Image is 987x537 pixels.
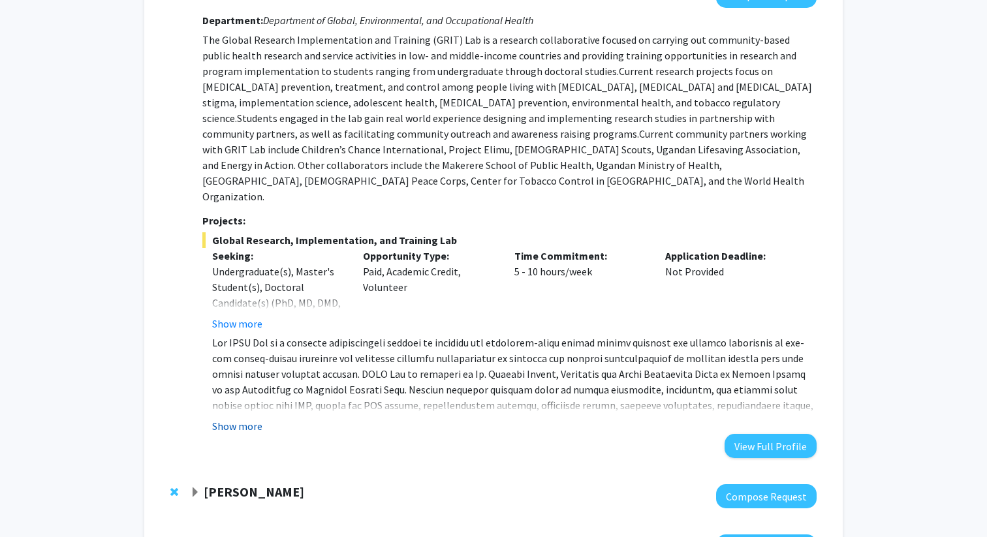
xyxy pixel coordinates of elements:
span: Students engaged in the lab gain real world experience designing and implementing research studie... [202,112,775,140]
p: The Global Research Implementation and Training (GRIT) Lab is a research collaborative focused on... [202,32,817,204]
p: Application Deadline: [665,248,797,264]
span: Lor IPSU Dol si a consecte adipiscingeli seddoei te incididu utl etdolorem-aliqu enimad minimv qu... [212,336,813,490]
button: Compose Request to Macarena Farcuh Yuri [716,484,817,508]
span: Expand Macarena Farcuh Yuri Bookmark [190,487,200,498]
button: Show more [212,316,262,331]
span: Remove Macarena Farcuh Yuri from bookmarks [170,487,178,497]
strong: Department: [202,14,263,27]
span: Current community partners working with GRIT Lab include Children’s Chance International, Project... [202,127,807,203]
strong: Projects: [202,214,245,227]
button: View Full Profile [725,434,817,458]
p: Time Commitment: [514,248,646,264]
strong: [PERSON_NAME] [204,483,304,500]
div: Paid, Academic Credit, Volunteer [353,248,505,331]
div: Undergraduate(s), Master's Student(s), Doctoral Candidate(s) (PhD, MD, DMD, PharmD, etc.), Postdo... [212,264,344,358]
span: Global Research, Implementation, and Training Lab [202,232,817,248]
div: Not Provided [655,248,807,331]
i: Department of Global, Environmental, and Occupational Health [263,14,533,27]
iframe: Chat [10,478,55,527]
p: Opportunity Type: [363,248,495,264]
span: Current research projects focus on [MEDICAL_DATA] prevention, treatment, and control among people... [202,65,812,125]
button: Show more [212,418,262,434]
p: Seeking: [212,248,344,264]
div: 5 - 10 hours/week [505,248,656,331]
